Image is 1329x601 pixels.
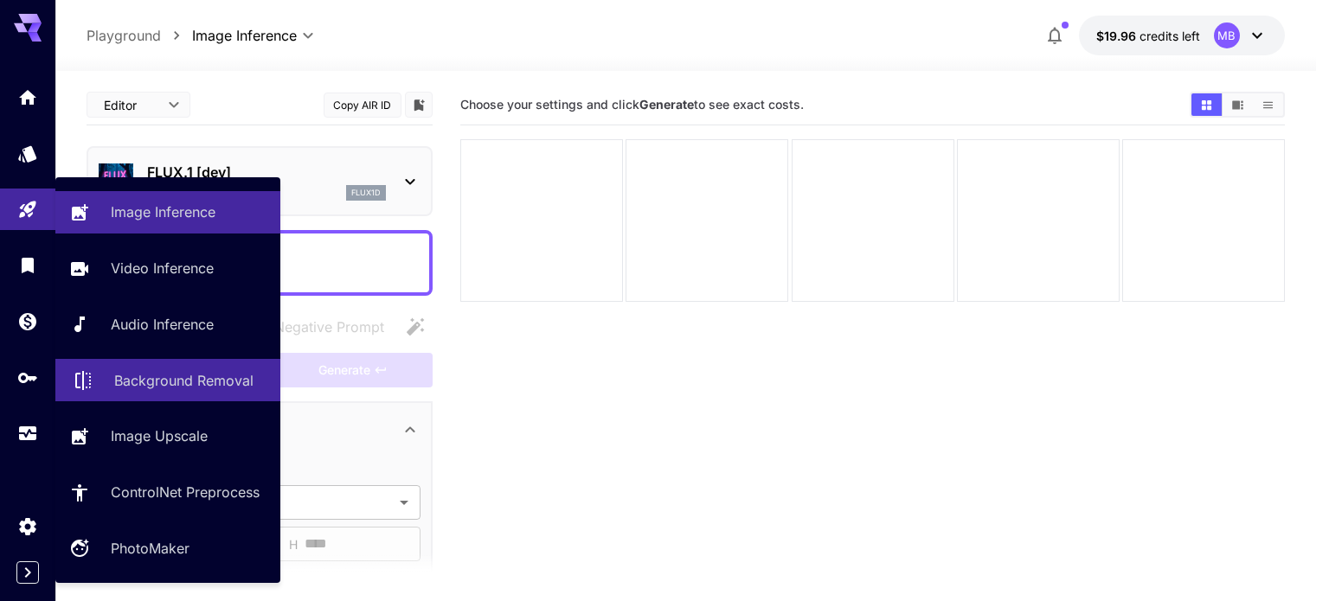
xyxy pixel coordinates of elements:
div: Library [17,254,38,276]
button: Copy AIR ID [324,93,401,118]
p: FLUX.1 [dev] [147,162,386,182]
button: Add to library [411,94,427,115]
p: Video Inference [111,258,214,278]
a: Image Inference [55,191,280,233]
span: Negative prompts are not compatible with the selected model. [240,316,398,337]
button: Expand sidebar [16,561,39,584]
span: H [289,534,298,554]
span: Image Inference [192,25,297,46]
a: Background Removal [55,359,280,401]
nav: breadcrumb [87,25,192,46]
p: Image Upscale [111,425,208,446]
a: Video Inference [55,247,280,290]
div: Settings [17,515,38,537]
a: PhotoMaker [55,527,280,570]
p: PhotoMaker [111,538,189,559]
div: API Keys [17,367,38,388]
p: ControlNet Preprocess [111,482,260,502]
span: Negative Prompt [274,316,384,337]
a: Image Upscale [55,415,280,457]
div: Show media in grid viewShow media in video viewShow media in list view [1190,92,1285,118]
p: Background Removal [114,370,254,391]
button: Show media in list view [1253,93,1283,116]
div: Usage [17,423,38,444]
p: Playground [87,25,161,46]
b: Generate [639,97,694,112]
div: Wallet [17,310,38,332]
a: Audio Inference [55,304,280,346]
a: ControlNet Preprocess [55,471,280,514]
span: Editor [104,96,157,114]
div: Playground [17,199,38,221]
p: flux1d [351,187,381,199]
span: $19.96 [1096,29,1140,43]
div: $19.95682 [1096,27,1200,45]
span: credits left [1140,29,1200,43]
p: Image Inference [111,201,215,222]
div: Home [17,86,38,108]
button: Show media in grid view [1191,93,1222,116]
button: Show media in video view [1223,93,1253,116]
div: Models [17,143,38,164]
button: $19.95682 [1079,16,1285,55]
span: Choose your settings and click to see exact costs. [460,97,804,112]
p: Audio Inference [111,314,214,335]
div: MB [1214,22,1240,48]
